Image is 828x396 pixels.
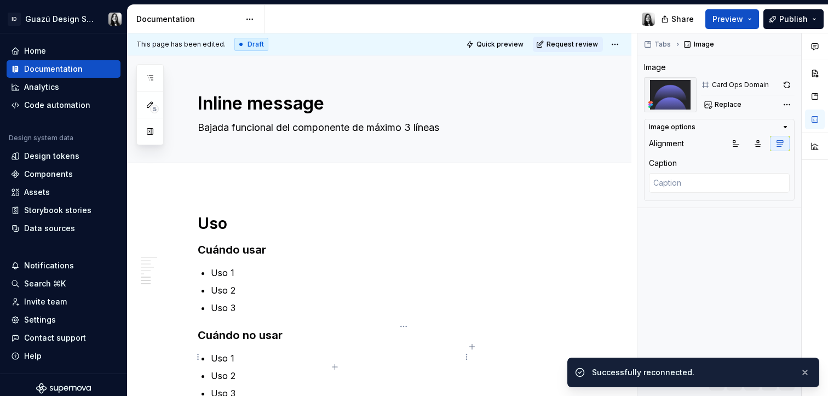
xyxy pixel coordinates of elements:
span: Replace [715,100,741,109]
div: Notifications [24,260,74,271]
p: Uso 1 [211,266,588,279]
button: Image options [649,123,790,131]
button: IDGuazú Design SystemMaru Saad [2,7,125,31]
button: Preview [705,9,759,29]
div: Documentation [24,64,83,74]
div: Code automation [24,100,90,111]
p: Uso 3 [211,301,588,314]
div: Help [24,351,42,361]
button: Notifications [7,257,120,274]
textarea: Inline message [196,90,585,117]
button: Contact support [7,329,120,347]
a: Assets [7,183,120,201]
span: Share [671,14,694,25]
img: Maru Saad [108,13,122,26]
div: Settings [24,314,56,325]
button: Quick preview [463,37,528,52]
div: ID [8,13,21,26]
h3: Cuándo usar [198,242,588,257]
button: Help [7,347,120,365]
p: Uso 1 [211,352,588,365]
a: Analytics [7,78,120,96]
span: 5 [150,105,159,113]
svg: Supernova Logo [36,383,91,394]
div: Components [24,169,73,180]
span: Tabs [654,40,671,49]
img: Maru Saad [642,13,655,26]
button: Replace [701,97,746,112]
span: This page has been edited. [136,40,226,49]
button: Tabs [641,37,676,52]
a: Documentation [7,60,120,78]
div: Alignment [649,138,684,149]
div: Storybook stories [24,205,91,216]
div: Documentation [136,14,240,25]
a: Storybook stories [7,202,120,219]
a: Home [7,42,120,60]
a: Design tokens [7,147,120,165]
div: Analytics [24,82,59,93]
div: Home [24,45,46,56]
h3: Cuándo no usar [198,328,588,343]
a: Components [7,165,120,183]
span: Preview [712,14,743,25]
button: Search ⌘K [7,275,120,292]
div: Guazú Design System [25,14,95,25]
button: Publish [763,9,824,29]
div: Assets [24,187,50,198]
button: Request review [533,37,603,52]
div: Caption [649,158,677,169]
div: Card Ops Domain [712,81,769,89]
div: Image [644,62,666,73]
a: Invite team [7,293,120,311]
img: b550ac80-33bf-459a-8dfd-0ef43a2c5828.png [644,77,697,112]
button: Share [656,9,701,29]
div: Successfully reconnected. [592,367,791,378]
p: Uso 2 [211,284,588,297]
div: Invite team [24,296,67,307]
a: Data sources [7,220,120,237]
a: Settings [7,311,120,329]
div: Image options [649,123,695,131]
span: Publish [779,14,808,25]
p: Uso 2 [211,369,588,382]
div: Design system data [9,134,73,142]
textarea: Bajada funcional del componente de máximo 3 líneas [196,119,585,136]
a: Code automation [7,96,120,114]
div: Search ⌘K [24,278,66,289]
div: Data sources [24,223,75,234]
span: Quick preview [476,40,524,49]
h1: Uso [198,214,588,233]
div: Contact support [24,332,86,343]
div: Draft [234,38,268,51]
span: Request review [547,40,598,49]
div: Design tokens [24,151,79,162]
